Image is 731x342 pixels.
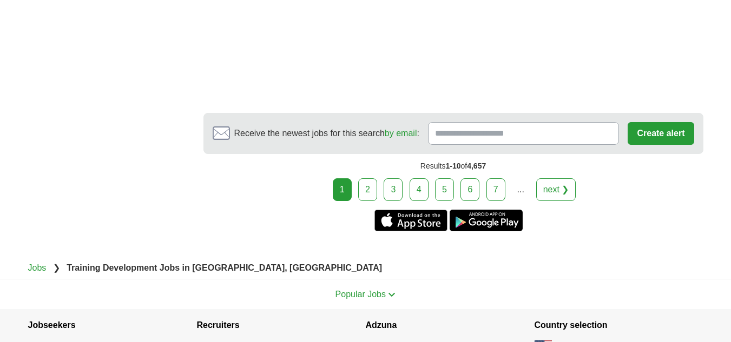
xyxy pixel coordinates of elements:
a: Get the Android app [450,210,523,231]
div: 1 [333,178,352,201]
a: by email [385,129,417,138]
div: Results of [203,154,703,178]
a: Jobs [28,263,47,272]
a: 2 [358,178,377,201]
a: 7 [486,178,505,201]
strong: Training Development Jobs in [GEOGRAPHIC_DATA], [GEOGRAPHIC_DATA] [67,263,382,272]
a: 3 [384,178,403,201]
span: Popular Jobs [335,290,386,299]
span: ❯ [53,263,60,272]
img: toggle icon [388,292,396,297]
span: 1-10 [445,162,460,170]
a: 6 [460,178,479,201]
a: 4 [410,178,429,201]
h4: Country selection [535,310,703,340]
button: Create alert [628,122,694,145]
span: Receive the newest jobs for this search : [234,127,419,140]
a: next ❯ [536,178,576,201]
a: 5 [435,178,454,201]
span: 4,657 [467,162,486,170]
div: ... [510,179,531,200]
a: Get the iPhone app [374,210,447,231]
